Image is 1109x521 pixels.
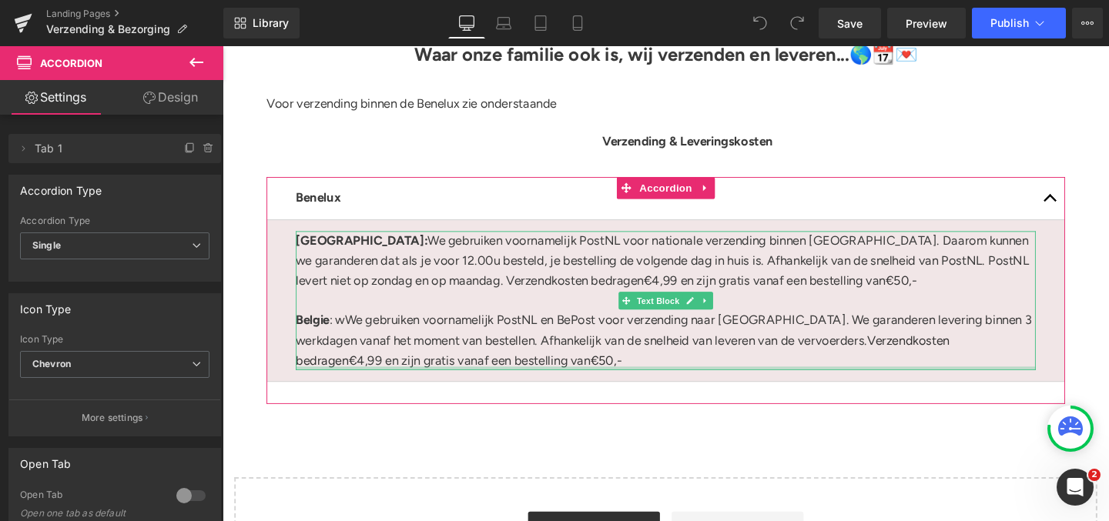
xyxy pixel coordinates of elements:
[906,15,947,32] span: Preview
[223,8,300,38] a: New Library
[20,175,102,197] div: Accordion Type
[32,239,61,251] b: Single
[253,16,289,30] span: Library
[46,50,886,71] p: Voor verzending binnen de Benelux zie onderstaande
[1088,469,1101,481] span: 2
[432,259,483,277] span: Text Block
[115,80,226,115] a: Design
[40,57,102,69] span: Accordion
[46,23,170,35] span: Verzending & Bezorging
[20,294,72,316] div: Icon Type
[990,17,1029,29] span: Publish
[77,280,112,296] strong: Belgie
[782,8,812,38] button: Redo
[443,239,451,254] span: €
[972,8,1066,38] button: Publish
[451,239,697,254] span: 4,99 en zijn gratis vanaf een bestelling van
[132,322,141,338] span: €
[141,322,387,338] span: 4,99 en zijn gratis vanaf een bestelling van
[46,8,223,20] a: Landing Pages
[77,197,216,212] strong: [GEOGRAPHIC_DATA]:
[32,358,71,369] b: Chevron
[20,215,209,226] div: Accordion Type
[498,138,518,161] a: Expand / Collapse
[472,489,611,520] a: Add Single Section
[20,334,209,345] div: Icon Type
[745,8,776,38] button: Undo
[434,138,498,161] span: Accordion
[837,15,863,32] span: Save
[20,449,71,470] div: Open Tab
[1057,469,1094,506] iframe: Intercom live chat
[387,322,420,338] span: €50,-
[697,239,730,254] span: €50,-
[887,8,966,38] a: Preview
[559,8,596,38] a: Mobile
[20,508,159,519] div: Open one tab as default
[400,92,579,108] strong: Verzending & Leveringskosten
[35,134,164,163] span: Tab 1
[1072,8,1103,38] button: More
[522,8,559,38] a: Tablet
[77,152,124,167] strong: Benelux
[321,489,460,520] a: Explore Blocks
[82,411,143,425] p: More settings
[9,399,220,436] button: More settings
[77,278,855,341] p: : wWe gebruiken voornamelijk PostNL en BePost voor verzending naar [GEOGRAPHIC_DATA]. We garander...
[448,8,485,38] a: Desktop
[485,8,522,38] a: Laptop
[77,195,855,258] p: We gebruiken voornamelijk PostNL voor nationale verzending binnen [GEOGRAPHIC_DATA]. Daarom kunne...
[20,489,161,505] div: Open Tab
[500,259,516,277] a: Expand / Collapse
